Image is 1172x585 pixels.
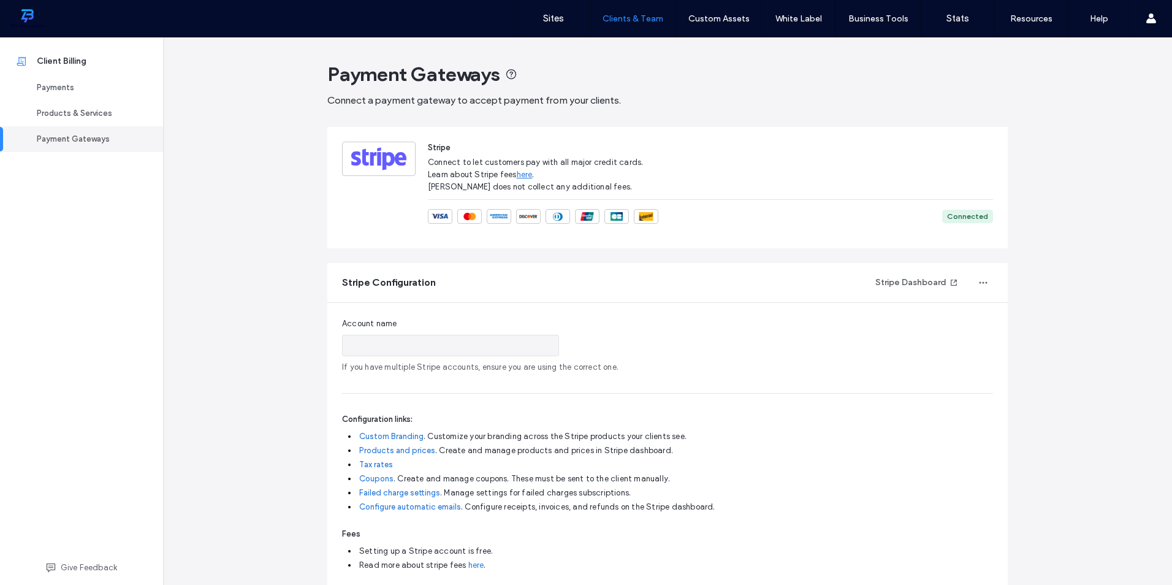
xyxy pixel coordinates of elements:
span: Stripe Configuration [342,276,436,289]
img: discover_logo.png [519,215,538,218]
img: diners_logo.png [553,212,563,221]
img: cb_logo.png [611,212,623,221]
span: Fees [342,529,360,538]
label: Stats [946,13,969,24]
a: Products and prices [359,445,435,457]
div: Connected [947,211,988,222]
span: Help [28,9,53,20]
span: Setting up a Stripe account is free. [359,546,493,556]
span: Configuration links: [342,415,413,424]
a: Failed charge settings [359,487,440,499]
span: . Create and manage coupons. These must be sent to the client manually. [394,474,670,483]
label: Help [1090,13,1108,24]
img: unionpay_logo.png [580,212,595,221]
label: Custom Assets [688,13,750,24]
span: Read more about stripe fees . [359,560,486,570]
div: Client Billing [37,55,137,67]
span: Give Feedback [61,562,118,574]
img: visa_logo.png [431,213,449,220]
a: Configure automatic emails [359,501,461,513]
a: Coupons [359,473,394,485]
a: here [468,559,484,572]
span: . Create and manage products and prices in Stripe dashboard. [435,446,673,455]
span: . Manage settings for failed charges subscriptions. [440,488,631,497]
span: If you have multiple Stripe accounts, ensure you are using the correct one. [342,361,877,373]
div: Payment Gateways [37,133,137,145]
span: Payment Gateways [327,62,500,86]
span: Account name [342,318,397,330]
a: Custom Branding [359,430,424,443]
label: Resources [1010,13,1052,24]
img: mastercard_logo.png [463,213,476,220]
span: Stripe [428,142,993,154]
span: Connect to let customers pay with all major credit cards. Learn about Stripe fees . [PERSON_NAME]... [428,158,643,191]
a: here [517,170,533,179]
span: . Customize your branding across the Stripe products your clients see. [424,432,687,441]
img: interac_logo.png [639,212,654,221]
span: Connect a payment gateway to accept payment from your clients. [327,94,621,106]
img: amex_logo.png [490,214,508,220]
a: Tax rates [359,459,393,471]
label: Sites [543,13,564,24]
label: Clients & Team [603,13,663,24]
div: Products & Services [37,107,137,120]
button: Stripe Dashboard [864,273,968,292]
span: . Configure receipts, invoices, and refunds on the Stripe dashboard. [461,502,715,511]
label: Business Tools [848,13,908,24]
label: White Label [775,13,822,24]
div: Payments [37,82,137,94]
